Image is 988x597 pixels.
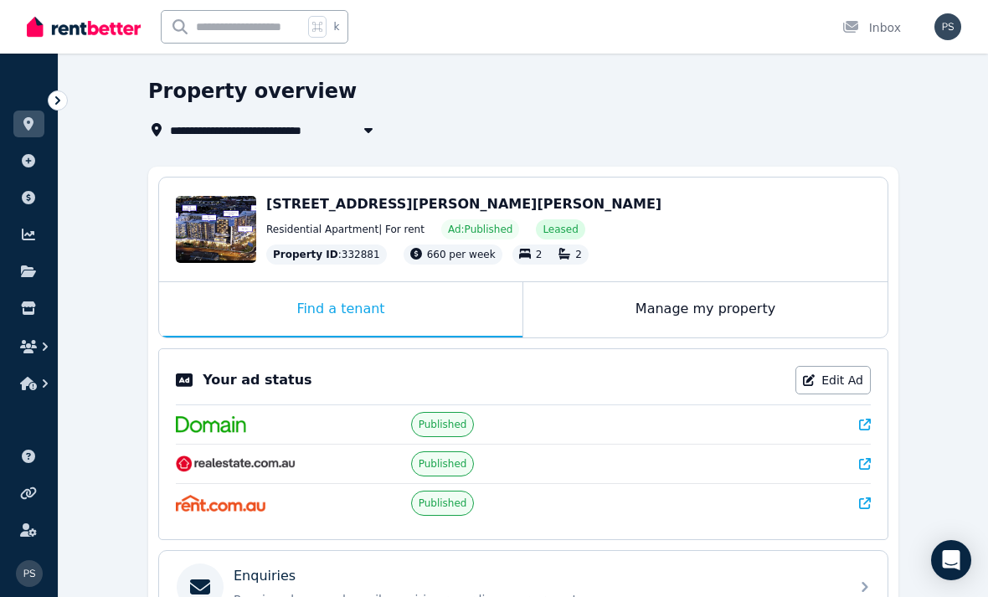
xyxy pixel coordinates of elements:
[266,223,425,236] span: Residential Apartment | For rent
[176,416,246,433] img: Domain.com.au
[266,196,661,212] span: [STREET_ADDRESS][PERSON_NAME][PERSON_NAME]
[543,223,578,236] span: Leased
[159,282,522,337] div: Find a tenant
[795,366,871,394] a: Edit Ad
[934,13,961,40] img: Prashanth shetty
[523,282,888,337] div: Manage my property
[273,248,338,261] span: Property ID
[536,249,543,260] span: 2
[419,418,467,431] span: Published
[176,455,296,472] img: RealEstate.com.au
[333,20,339,33] span: k
[266,244,387,265] div: : 332881
[148,78,357,105] h1: Property overview
[234,566,296,586] p: Enquiries
[575,249,582,260] span: 2
[427,249,496,260] span: 660 per week
[419,497,467,510] span: Published
[931,540,971,580] div: Open Intercom Messenger
[448,223,512,236] span: Ad: Published
[842,19,901,36] div: Inbox
[203,370,311,390] p: Your ad status
[176,495,265,512] img: Rent.com.au
[419,457,467,471] span: Published
[16,560,43,587] img: Prashanth shetty
[27,14,141,39] img: RentBetter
